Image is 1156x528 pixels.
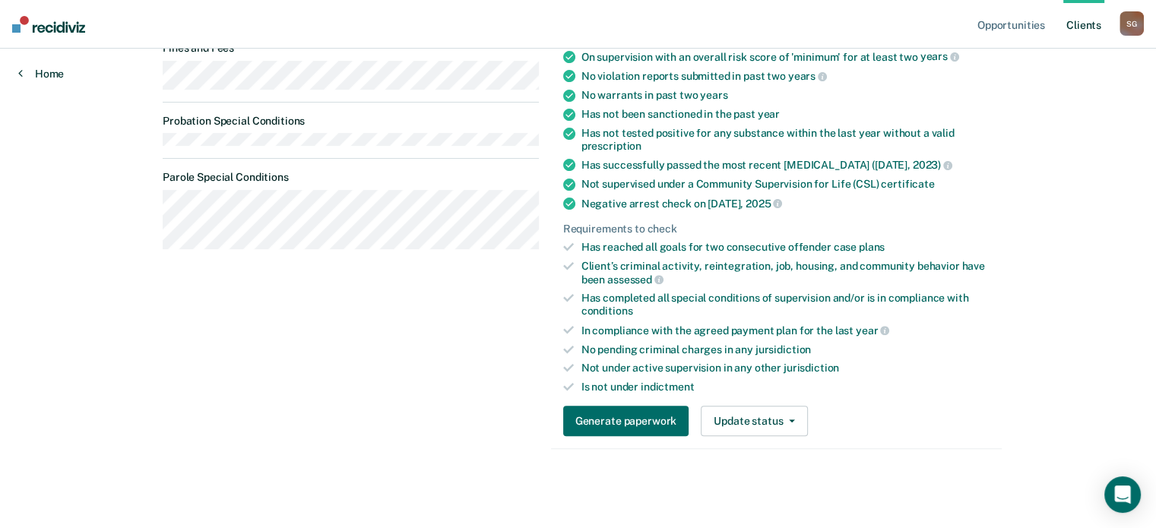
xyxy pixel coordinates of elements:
span: jursidiction [755,343,811,356]
span: year [856,324,889,337]
div: On supervision with an overall risk score of 'minimum' for at least two [581,50,990,64]
span: jurisdiction [784,362,839,374]
div: No pending criminal charges in any [581,343,990,356]
img: Recidiviz [12,16,85,33]
div: S G [1120,11,1144,36]
span: 2025 [746,198,782,210]
div: Has reached all goals for two consecutive offender case [581,241,990,254]
div: No violation reports submitted in past two [581,69,990,83]
span: indictment [641,381,695,393]
a: Generate paperwork [563,406,695,436]
button: Generate paperwork [563,406,689,436]
div: Not under active supervision in any other [581,362,990,375]
dt: Probation Special Conditions [163,115,539,128]
div: Has not tested positive for any substance within the last year without a valid [581,127,990,153]
div: Client’s criminal activity, reintegration, job, housing, and community behavior have been [581,260,990,286]
span: years [788,70,827,82]
a: Home [18,67,64,81]
span: prescription [581,140,641,152]
span: years [920,50,959,62]
span: years [700,89,727,101]
div: Requirements to check [563,223,990,236]
span: conditions [581,305,633,317]
div: No warrants in past two [581,89,990,102]
span: plans [859,241,885,253]
div: Open Intercom Messenger [1104,476,1141,513]
div: Has not been sanctioned in the past [581,108,990,121]
button: SG [1120,11,1144,36]
div: Is not under [581,381,990,394]
div: Has completed all special conditions of supervision and/or is in compliance with [581,292,990,318]
dt: Parole Special Conditions [163,171,539,184]
div: Not supervised under a Community Supervision for Life (CSL) [581,178,990,191]
span: assessed [607,273,664,286]
span: 2023) [913,159,952,171]
button: Update status [701,406,808,436]
span: certificate [881,178,934,190]
span: year [758,108,780,120]
div: Negative arrest check on [DATE], [581,197,990,210]
div: Has successfully passed the most recent [MEDICAL_DATA] ([DATE], [581,158,990,172]
div: In compliance with the agreed payment plan for the last [581,324,990,337]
